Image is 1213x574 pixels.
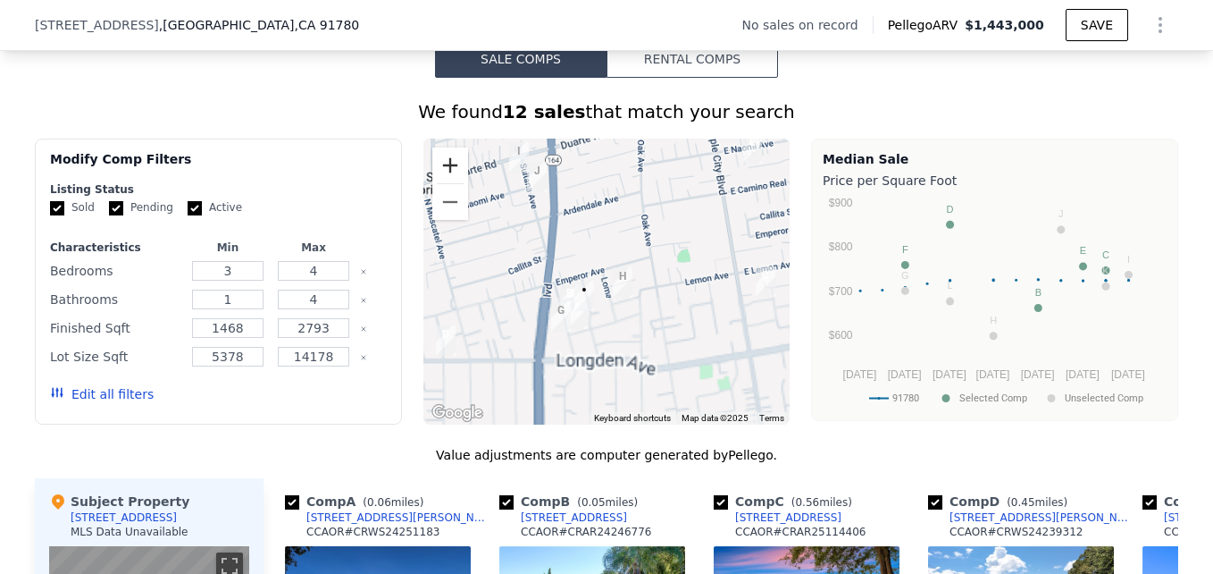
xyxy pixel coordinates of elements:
[714,511,841,525] a: [STREET_ADDRESS]
[784,496,859,509] span: ( miles)
[35,99,1178,124] div: We found that match your search
[1065,393,1143,404] text: Unselected Comp
[35,446,1178,464] div: Value adjustments are computer generated by Pellego .
[928,511,1135,525] a: [STREET_ADDRESS][PERSON_NAME]
[360,297,367,304] button: Clear
[1127,254,1130,265] text: I
[901,270,909,281] text: G
[499,511,627,525] a: [STREET_ADDRESS]
[360,354,367,361] button: Clear
[949,511,1135,525] div: [STREET_ADDRESS][PERSON_NAME]
[1066,368,1100,381] text: [DATE]
[1021,368,1055,381] text: [DATE]
[294,18,359,32] span: , CA 91780
[1066,9,1128,41] button: SAVE
[544,294,578,339] div: 6351 Sultana Ave
[933,368,966,381] text: [DATE]
[581,496,606,509] span: 0.05
[606,260,640,305] div: 9161 Fortson Dr
[306,511,492,525] div: [STREET_ADDRESS][PERSON_NAME]
[553,277,587,322] div: 6374 Sultana Ave
[570,496,645,509] span: ( miles)
[558,424,592,468] div: 9050 Garibaldi Ave
[829,241,853,253] text: $800
[976,368,1010,381] text: [DATE]
[928,493,1075,511] div: Comp D
[50,241,181,255] div: Characteristics
[1102,249,1109,260] text: C
[947,204,954,215] text: D
[741,16,872,34] div: No sales on record
[829,285,853,298] text: $700
[285,493,431,511] div: Comp A
[428,401,487,425] a: Open this area in Google Maps (opens a new window)
[49,493,189,511] div: Subject Property
[306,525,439,539] div: CCAOR # CRWS24251183
[1102,266,1109,276] text: K
[521,511,627,525] div: [STREET_ADDRESS]
[902,244,908,255] text: F
[682,413,749,423] span: Map data ©2025
[360,268,367,275] button: Clear
[50,287,181,312] div: Bathrooms
[428,401,487,425] img: Google
[990,315,997,325] text: H
[888,16,966,34] span: Pellego ARV
[432,184,468,220] button: Zoom out
[35,16,159,34] span: [STREET_ADDRESS]
[188,200,242,215] label: Active
[714,493,859,511] div: Comp C
[823,168,1167,193] div: Price per Square Foot
[948,280,953,291] text: L
[50,385,154,403] button: Edit all filters
[795,496,819,509] span: 0.56
[285,511,492,525] a: [STREET_ADDRESS][PERSON_NAME]
[1111,368,1145,381] text: [DATE]
[949,525,1083,539] div: CCAOR # CRWS24239312
[594,412,671,425] button: Keyboard shortcuts
[965,18,1044,32] span: $1,443,000
[435,40,606,78] button: Sale Comps
[432,148,468,183] button: Zoom in
[503,101,586,122] strong: 12 sales
[520,155,554,199] div: 6742 Sultana Ave
[735,511,841,525] div: [STREET_ADDRESS]
[1011,496,1035,509] span: 0.45
[50,316,181,341] div: Finished Sqft
[356,496,431,509] span: ( miles)
[109,200,173,215] label: Pending
[499,493,645,511] div: Comp B
[888,368,922,381] text: [DATE]
[1080,245,1086,256] text: E
[360,325,367,333] button: Clear
[1142,7,1178,43] button: Show Options
[749,259,782,304] div: 9641 Val St
[188,201,202,215] input: Active
[823,150,1167,168] div: Median Sale
[735,126,769,171] div: 9655 Ardendale Ave
[109,201,123,215] input: Pending
[159,16,359,34] span: , [GEOGRAPHIC_DATA]
[823,193,1167,417] svg: A chart.
[521,525,651,539] div: CCAOR # CRAR24246776
[560,291,594,336] div: 9073 Woolley St
[50,150,387,182] div: Modify Comp Filters
[367,496,391,509] span: 0.06
[892,393,919,404] text: 91780
[50,201,64,215] input: Sold
[1058,208,1064,219] text: J
[959,393,1027,404] text: Selected Comp
[1035,287,1042,298] text: B
[274,241,353,255] div: Max
[735,525,866,539] div: CCAOR # CRAR25114406
[829,197,853,209] text: $900
[1000,496,1075,509] span: ( miles)
[567,274,601,318] div: 6433 Livia Ave
[843,368,877,381] text: [DATE]
[71,525,188,539] div: MLS Data Unavailable
[429,318,463,363] div: 8739 Longden Ave
[759,413,784,423] a: Terms (opens in new tab)
[829,329,853,342] text: $600
[50,258,181,283] div: Bedrooms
